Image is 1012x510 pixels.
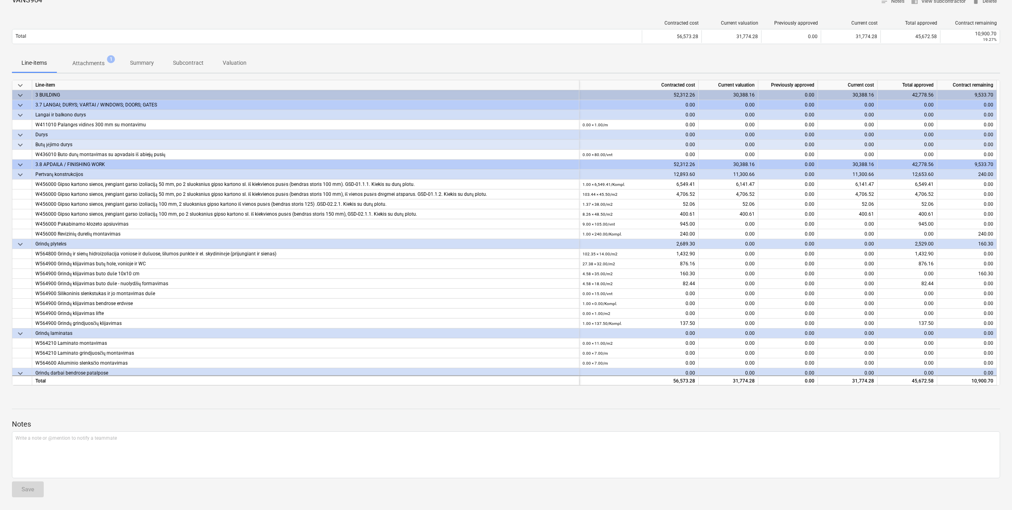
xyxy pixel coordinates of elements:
span: W564900 Grindų klijavimas buto duše 10x10 cm [35,271,140,276]
span: keyboard_arrow_down [16,81,25,90]
div: Line-item [32,80,579,90]
div: 137.50 [583,319,695,328]
span: keyboard_arrow_down [16,100,25,110]
span: 0.00 [924,301,934,306]
div: 0.00 [758,239,818,249]
div: 0.00 [878,100,937,110]
div: 0.00 [579,140,699,150]
span: W564900 Grindų klijavimas lifte [35,311,104,316]
div: 0.00 [699,150,758,160]
span: W456000 Gipso kartono sienos, įrengiant garso izoliaciją 100 mm, po 2 sluoksnius gipso kartono sl... [35,211,417,217]
span: W564210 Laminato grindjuosčių montavimas [35,350,134,356]
span: 1 [107,55,115,63]
div: 0.00 [818,289,878,299]
div: 0.00 [699,259,758,269]
div: 0.00 [818,219,878,229]
span: Butų įėjimo durys [35,142,72,147]
span: 400.61 [919,211,934,217]
div: 0.00 [699,279,758,289]
div: 0.00 [818,140,878,150]
span: keyboard_arrow_down [16,160,25,170]
div: 0.00 [583,299,695,309]
div: 0.00 [940,120,993,130]
span: 0.00 [924,231,934,237]
div: 0.00 [579,368,699,378]
div: 945.00 [583,219,695,229]
div: 160.30 [940,269,993,279]
div: 0.00 [940,249,993,259]
div: 0.00 [758,299,818,309]
div: 0.00 [940,358,993,368]
div: 0.00 [699,110,758,120]
span: 6,549.41 [915,182,934,187]
div: 0.00 [940,338,993,348]
span: keyboard_arrow_down [16,140,25,150]
div: Previously approved [758,80,818,90]
small: 1.00 × 6,549.41 / Kompl. [583,182,625,187]
span: 3 BUILDING [35,92,60,98]
div: 0.00 [818,348,878,358]
span: keyboard_arrow_down [16,240,25,249]
div: 0.00 [878,130,937,140]
div: 2,529.00 [878,239,937,249]
div: 52,312.26 [579,90,699,100]
div: 0.00 [579,130,699,140]
div: 0.00 [818,319,878,328]
p: Valuation [223,59,247,67]
small: 0.00 × 7.00 / m [583,361,608,365]
div: 0.00 [940,150,993,160]
small: 1.00 × 0.00 / Kompl. [583,301,617,306]
div: 400.61 [699,209,758,219]
span: 137.50 [919,321,934,326]
small: 0.00 × 80.00 / vnt [583,153,612,157]
small: 102.35 × 14.00 / m2 [583,252,618,256]
div: 0.00 [818,239,878,249]
div: 0.00 [937,328,997,338]
div: 56,573.28 [579,375,699,385]
small: 9.00 × 105.00 / vnt [583,222,615,226]
div: 30,388.16 [818,160,878,170]
div: 0.00 [758,375,818,385]
div: 0.00 [583,120,695,130]
div: 0.00 [699,358,758,368]
span: W564900 Grindų klijavimas bendrose erdvėse [35,301,133,306]
div: Previously approved [765,20,818,26]
span: 52.06 [921,201,934,207]
span: W456000 Revizinių durelių montavimas [35,231,120,237]
div: 9,533.70 [937,90,997,100]
div: 0.00 [758,150,818,160]
span: 0.00 [924,122,934,127]
span: W456000 Gipso kartono sienos, įrengiant garso izoliaciją 100 mm, 2 sluoksnius gipso kartono iš vi... [35,201,387,207]
span: 945.00 [919,221,934,227]
div: Chat Widget [972,472,1012,510]
div: 0.00 [937,110,997,120]
div: 0.00 [940,299,993,309]
span: 1,432.90 [915,251,934,257]
div: 0.00 [758,229,818,239]
div: 0.00 [583,150,695,160]
small: 27.38 × 32.00 / m2 [583,262,615,266]
div: 0.00 [758,328,818,338]
small: 103.44 × 45.50 / m2 [583,192,618,197]
div: 0.00 [878,328,937,338]
div: 400.61 [818,209,878,219]
span: 4,706.52 [915,191,934,197]
div: 0.00 [758,110,818,120]
div: 0.00 [699,338,758,348]
div: 0.00 [583,358,695,368]
div: 0.00 [758,289,818,299]
div: 0.00 [940,289,993,299]
div: 0.00 [699,229,758,239]
div: 0.00 [699,328,758,338]
div: 0.00 [758,219,818,229]
div: 0.00 [937,100,997,110]
div: 0.00 [940,319,993,328]
div: 0.00 [940,259,993,269]
span: W564900 Grindų grindjuosčių klijavimas [35,321,122,326]
div: 10,900.70 [940,376,993,386]
div: 31,774.28 [821,30,880,43]
div: 0.00 [818,259,878,269]
p: Notes [12,419,1000,429]
div: 0.00 [940,219,993,229]
div: 0.00 [937,368,997,378]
